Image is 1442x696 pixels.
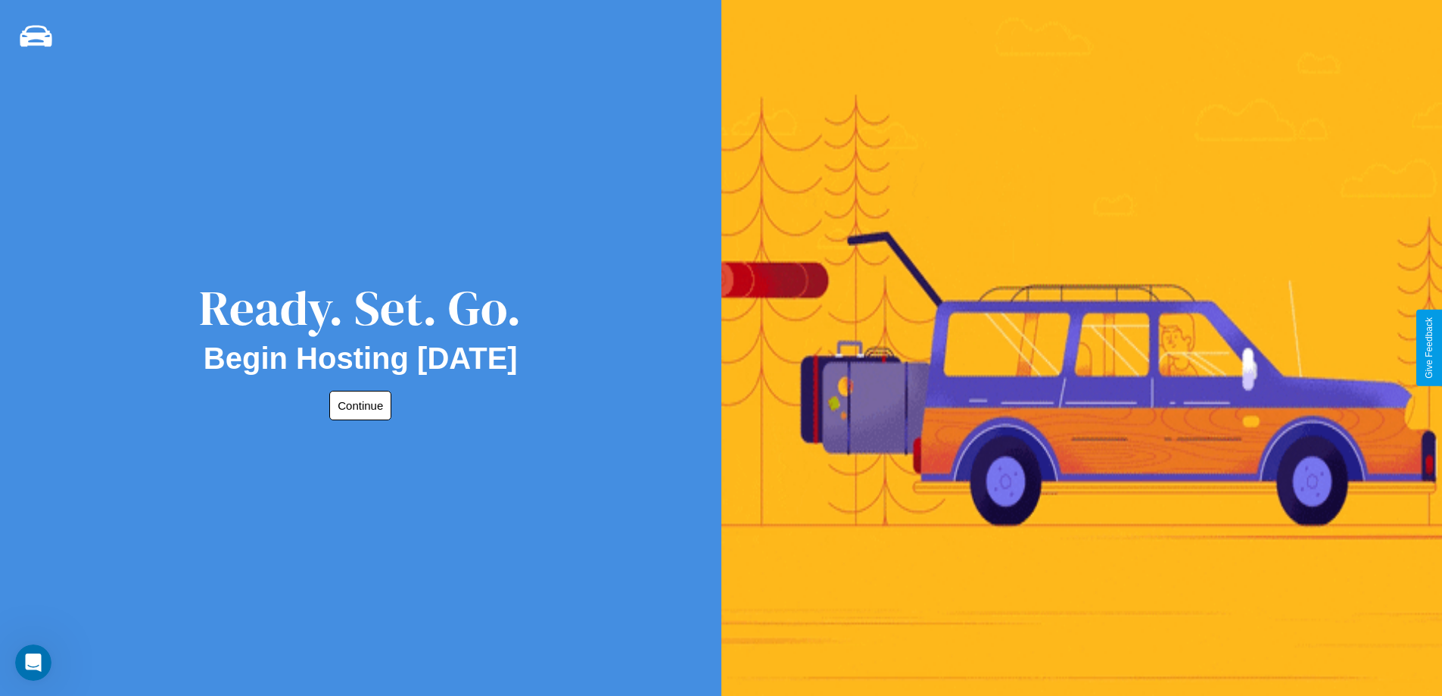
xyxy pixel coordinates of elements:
iframe: Intercom live chat [15,645,51,681]
div: Give Feedback [1424,317,1434,379]
button: Continue [329,391,391,420]
div: Ready. Set. Go. [199,274,522,342]
h2: Begin Hosting [DATE] [204,342,518,376]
